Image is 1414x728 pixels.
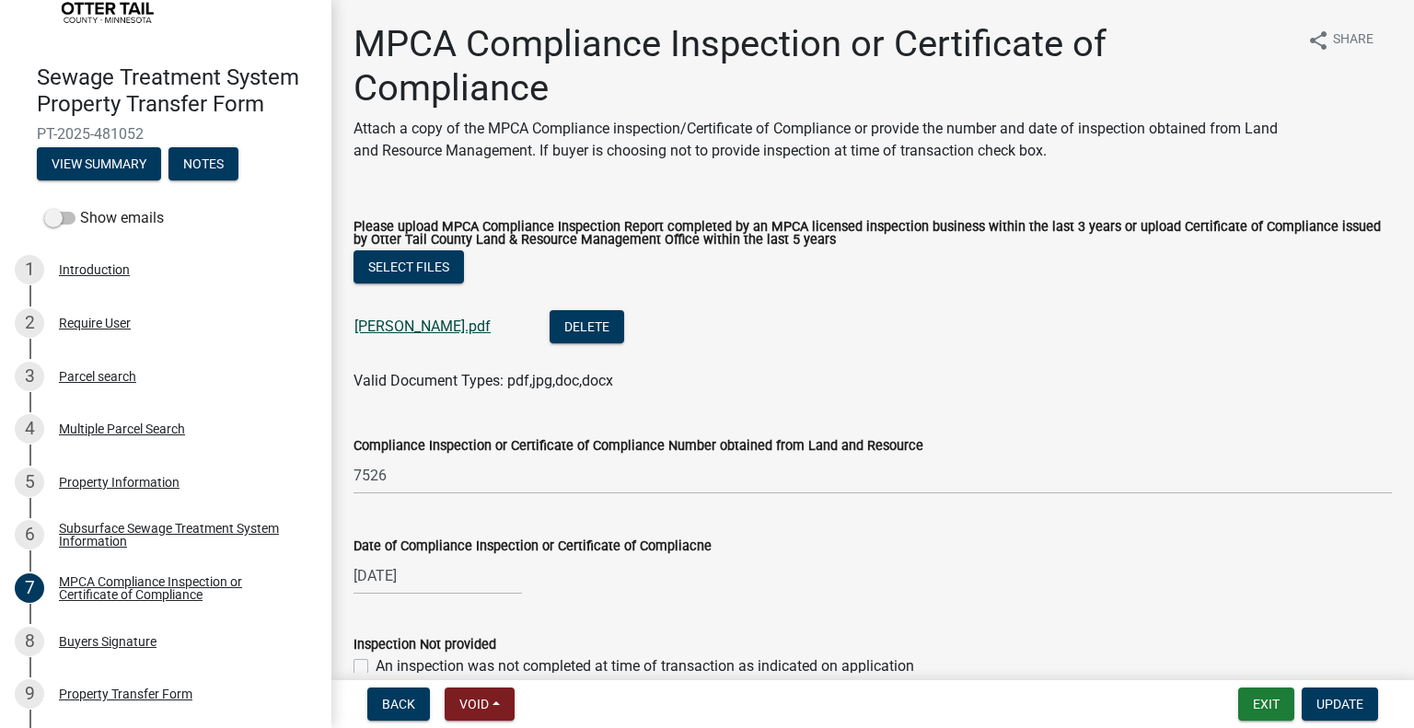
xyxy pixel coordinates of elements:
button: Notes [168,147,238,180]
div: MPCA Compliance Inspection or Certificate of Compliance [59,575,302,601]
label: Show emails [44,207,164,229]
wm-modal-confirm: Delete Document [550,319,624,337]
div: Buyers Signature [59,635,156,648]
wm-modal-confirm: Summary [37,157,161,172]
span: Void [459,697,489,711]
label: Please upload MPCA Compliance Inspection Report completed by an MPCA licensed inspection business... [353,221,1392,248]
h1: MPCA Compliance Inspection or Certificate of Compliance [353,22,1292,110]
div: Property Information [59,476,180,489]
input: mm/dd/yyyy [353,557,522,595]
div: 2 [15,308,44,338]
label: An inspection was not completed at time of transaction as indicated on application [376,655,914,677]
div: Introduction [59,263,130,276]
button: View Summary [37,147,161,180]
a: [PERSON_NAME].pdf [354,318,491,335]
span: Valid Document Types: pdf,jpg,doc,docx [353,372,613,389]
div: 6 [15,520,44,549]
div: 4 [15,414,44,444]
button: Update [1302,688,1378,721]
div: 1 [15,255,44,284]
div: 9 [15,679,44,709]
div: Parcel search [59,370,136,383]
span: Share [1333,29,1373,52]
div: 3 [15,362,44,391]
wm-modal-confirm: Notes [168,157,238,172]
span: Back [382,697,415,711]
button: Void [445,688,515,721]
button: Select files [353,250,464,283]
div: 5 [15,468,44,497]
button: Back [367,688,430,721]
div: 7 [15,573,44,603]
button: Exit [1238,688,1294,721]
button: Delete [550,310,624,343]
div: Multiple Parcel Search [59,422,185,435]
label: Inspection Not provided [353,639,496,652]
span: PT-2025-481052 [37,125,295,143]
label: Compliance Inspection or Certificate of Compliance Number obtained from Land and Resource [353,440,923,453]
label: Date of Compliance Inspection or Certificate of Compliacne [353,540,712,553]
i: share [1307,29,1329,52]
div: Require User [59,317,131,329]
div: 8 [15,627,44,656]
p: Attach a copy of the MPCA Compliance inspection/Certificate of Compliance or provide the number a... [353,118,1292,162]
span: Update [1316,697,1363,711]
div: Subsurface Sewage Treatment System Information [59,522,302,548]
h4: Sewage Treatment System Property Transfer Form [37,64,317,118]
div: Property Transfer Form [59,688,192,700]
button: shareShare [1292,22,1388,58]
